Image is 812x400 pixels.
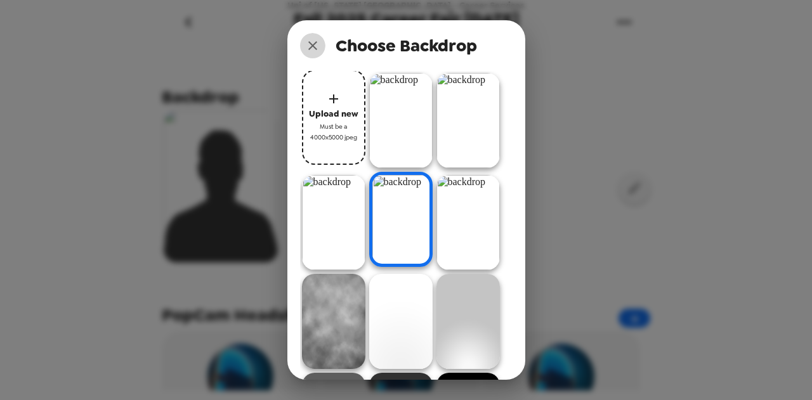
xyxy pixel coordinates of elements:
span: Upload new [309,106,358,121]
span: Choose Backdrop [336,34,477,57]
img: backdrop [436,175,500,270]
img: backdrop [436,274,500,369]
img: backdrop [302,274,365,369]
img: backdrop [436,73,500,168]
span: Must be a 4000x5000 jpeg [308,121,359,143]
img: backdrop [369,73,433,168]
button: Upload newMust be a 4000x5000 jpeg [302,70,365,165]
img: backdrop [369,274,433,369]
img: backdrop [302,175,365,270]
button: close [300,33,325,58]
img: backdrop [369,172,433,267]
